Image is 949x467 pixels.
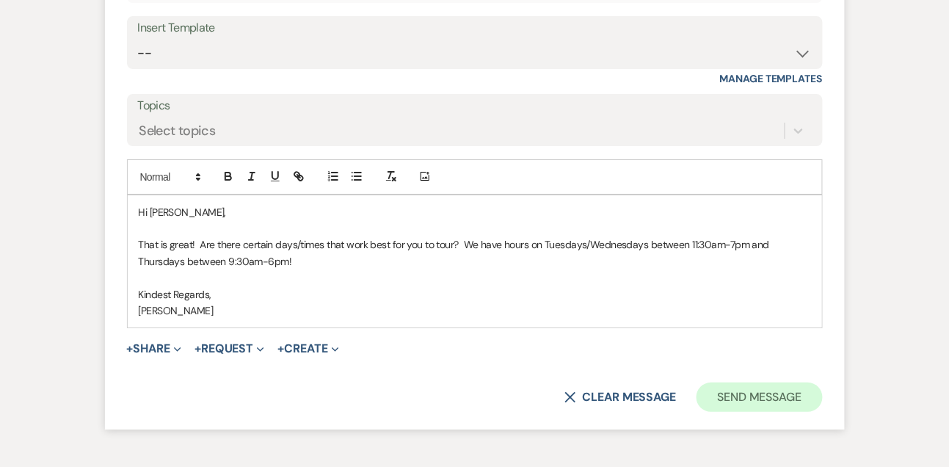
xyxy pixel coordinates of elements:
[138,95,812,117] label: Topics
[720,72,823,85] a: Manage Templates
[277,343,284,355] span: +
[139,204,811,220] p: Hi [PERSON_NAME],
[194,343,201,355] span: +
[127,343,134,355] span: +
[194,343,264,355] button: Request
[139,303,811,319] p: [PERSON_NAME]
[138,18,812,39] div: Insert Template
[127,343,182,355] button: Share
[277,343,338,355] button: Create
[139,120,216,140] div: Select topics
[139,286,811,303] p: Kindest Regards,
[697,383,822,412] button: Send Message
[139,236,811,269] p: That is great! Are there certain days/times that work best for you to tour? We have hours on Tues...
[564,391,676,403] button: Clear message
